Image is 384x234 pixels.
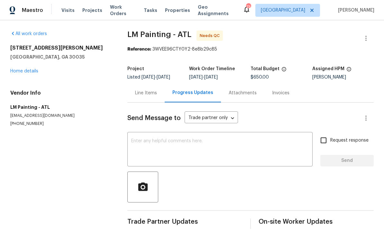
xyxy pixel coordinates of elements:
[251,75,269,80] span: $650.00
[189,67,235,71] h5: Work Order Timeline
[198,4,235,17] span: Geo Assignments
[172,89,213,96] div: Progress Updates
[281,67,287,75] span: The total cost of line items that have been proposed by Opendoor. This sum includes line items th...
[200,33,222,39] span: Needs QC
[10,45,112,51] h2: [STREET_ADDRESS][PERSON_NAME]
[157,75,170,80] span: [DATE]
[127,219,242,225] span: Trade Partner Updates
[127,31,191,38] span: LM Painting - ATL
[144,8,157,13] span: Tasks
[10,121,112,126] p: [PHONE_NUMBER]
[127,75,170,80] span: Listed
[272,90,289,96] div: Invoices
[61,7,75,14] span: Visits
[127,115,181,121] span: Send Message to
[10,69,38,73] a: Home details
[127,47,151,51] b: Reference:
[346,67,352,75] span: The hpm assigned to this work order.
[251,67,279,71] h5: Total Budget
[261,7,305,14] span: [GEOGRAPHIC_DATA]
[259,219,374,225] span: On-site Worker Updates
[142,75,155,80] span: [DATE]
[10,90,112,96] h4: Vendor Info
[127,67,144,71] h5: Project
[189,75,218,80] span: -
[10,113,112,118] p: [EMAIL_ADDRESS][DOMAIN_NAME]
[165,7,190,14] span: Properties
[10,32,47,36] a: All work orders
[110,4,136,17] span: Work Orders
[10,54,112,60] h5: [GEOGRAPHIC_DATA], GA 30035
[142,75,170,80] span: -
[204,75,218,80] span: [DATE]
[229,90,257,96] div: Attachments
[312,75,374,80] div: [PERSON_NAME]
[82,7,102,14] span: Projects
[312,67,344,71] h5: Assigned HPM
[189,75,203,80] span: [DATE]
[335,7,374,14] span: [PERSON_NAME]
[246,4,251,10] div: 73
[22,7,43,14] span: Maestro
[10,104,112,110] h5: LM Painting - ATL
[127,46,374,52] div: 3WVEE96CTY0Y2-8e8b29c85
[135,90,157,96] div: Line Items
[330,137,369,144] span: Request response
[185,113,238,124] div: Trade partner only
